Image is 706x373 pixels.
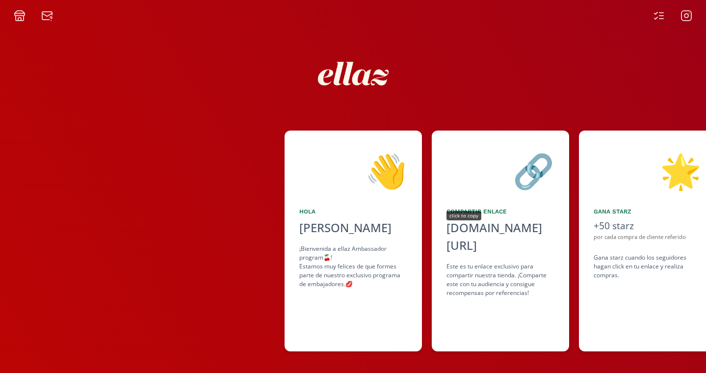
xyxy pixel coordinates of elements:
[309,29,397,118] img: nKmKAABZpYV7
[446,207,554,216] div: Compartir Enlace
[299,219,407,237] div: [PERSON_NAME]
[299,145,407,195] div: 👋
[594,219,702,233] div: +50 starz
[446,262,554,297] div: Este es tu enlace exclusivo para compartir nuestra tienda. ¡Comparte este con tu audiencia y cons...
[594,207,702,216] div: Gana starz
[299,207,407,216] div: Hola
[446,211,481,220] div: click to copy
[299,244,407,289] div: ¡Bienvenida a ellaz Ambassador program🍒! Estamos muy felices de que formes parte de nuestro exclu...
[446,219,554,254] div: [DOMAIN_NAME][URL]
[594,233,702,241] div: por cada compra de cliente referido
[446,145,554,195] div: 🔗
[594,145,702,195] div: 🌟
[594,253,702,280] div: Gana starz cuando los seguidores hagan click en tu enlace y realiza compras .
